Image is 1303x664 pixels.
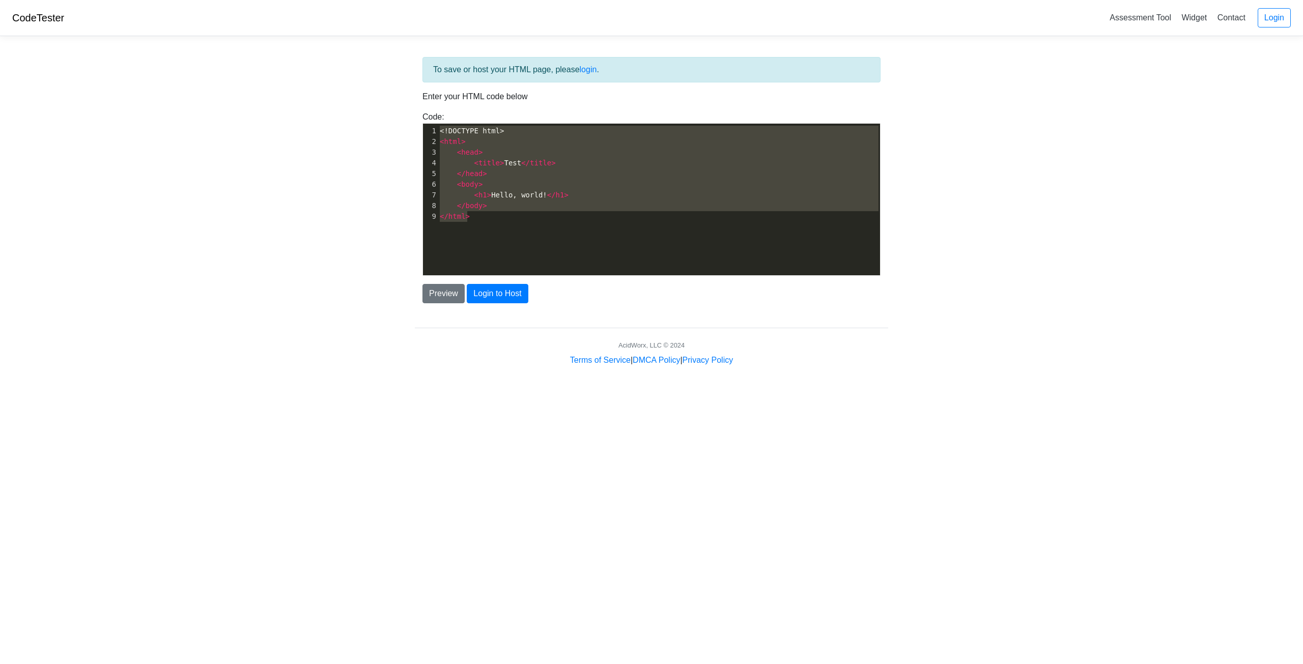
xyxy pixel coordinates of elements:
[461,137,465,146] span: >
[415,111,888,276] div: Code:
[474,159,478,167] span: <
[547,191,556,199] span: </
[1106,9,1175,26] a: Assessment Tool
[457,201,466,210] span: </
[423,147,438,158] div: 3
[478,159,500,167] span: title
[423,168,438,179] div: 5
[448,212,466,220] span: html
[440,137,444,146] span: <
[422,91,881,103] p: Enter your HTML code below
[483,201,487,210] span: >
[12,12,64,23] a: CodeTester
[423,179,438,190] div: 6
[483,169,487,178] span: >
[422,57,881,82] div: To save or host your HTML page, please .
[478,148,483,156] span: >
[466,169,483,178] span: head
[683,356,733,364] a: Privacy Policy
[440,212,448,220] span: </
[423,211,438,222] div: 9
[440,159,556,167] span: Test
[474,191,478,199] span: <
[422,284,465,303] button: Preview
[521,159,530,167] span: </
[487,191,491,199] span: >
[556,191,564,199] span: h1
[478,191,487,199] span: h1
[570,354,733,366] div: | |
[1177,9,1211,26] a: Widget
[467,284,528,303] button: Login to Host
[457,169,466,178] span: </
[423,158,438,168] div: 4
[618,340,685,350] div: AcidWorx, LLC © 2024
[580,65,597,74] a: login
[440,191,569,199] span: Hello, world!
[570,356,631,364] a: Terms of Service
[423,190,438,200] div: 7
[423,136,438,147] div: 2
[530,159,551,167] span: title
[461,148,478,156] span: head
[564,191,568,199] span: >
[457,180,461,188] span: <
[457,148,461,156] span: <
[500,159,504,167] span: >
[466,212,470,220] span: >
[423,200,438,211] div: 8
[1213,9,1250,26] a: Contact
[466,201,483,210] span: body
[440,127,504,135] span: <!DOCTYPE html>
[461,180,478,188] span: body
[1258,8,1291,27] a: Login
[444,137,461,146] span: html
[423,126,438,136] div: 1
[551,159,555,167] span: >
[478,180,483,188] span: >
[633,356,680,364] a: DMCA Policy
